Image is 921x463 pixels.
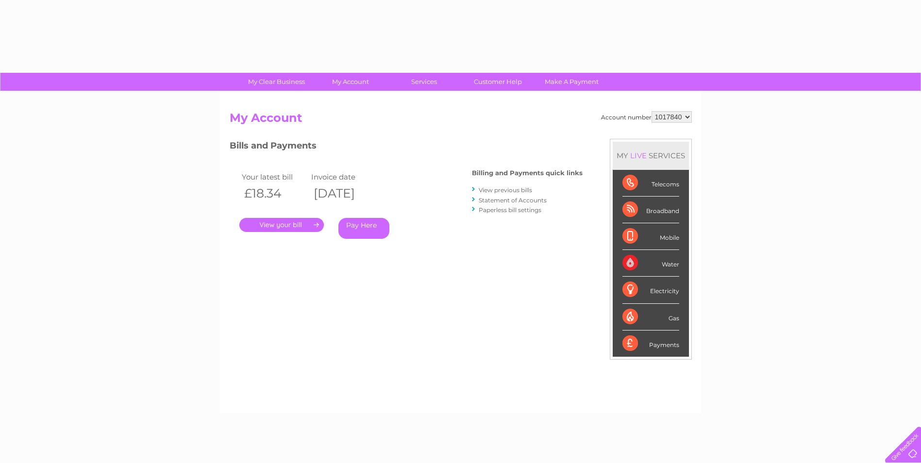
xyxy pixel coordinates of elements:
[622,277,679,303] div: Electricity
[239,170,309,183] td: Your latest bill
[458,73,538,91] a: Customer Help
[622,170,679,197] div: Telecoms
[479,206,541,214] a: Paperless bill settings
[479,197,547,204] a: Statement of Accounts
[601,111,692,123] div: Account number
[384,73,464,91] a: Services
[338,218,389,239] a: Pay Here
[532,73,612,91] a: Make A Payment
[622,197,679,223] div: Broadband
[230,139,583,156] h3: Bills and Payments
[230,111,692,130] h2: My Account
[310,73,390,91] a: My Account
[309,170,379,183] td: Invoice date
[622,223,679,250] div: Mobile
[479,186,532,194] a: View previous bills
[622,250,679,277] div: Water
[622,304,679,331] div: Gas
[472,169,583,177] h4: Billing and Payments quick links
[613,142,689,169] div: MY SERVICES
[628,151,649,160] div: LIVE
[622,331,679,357] div: Payments
[309,183,379,203] th: [DATE]
[236,73,317,91] a: My Clear Business
[239,218,324,232] a: .
[239,183,309,203] th: £18.34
